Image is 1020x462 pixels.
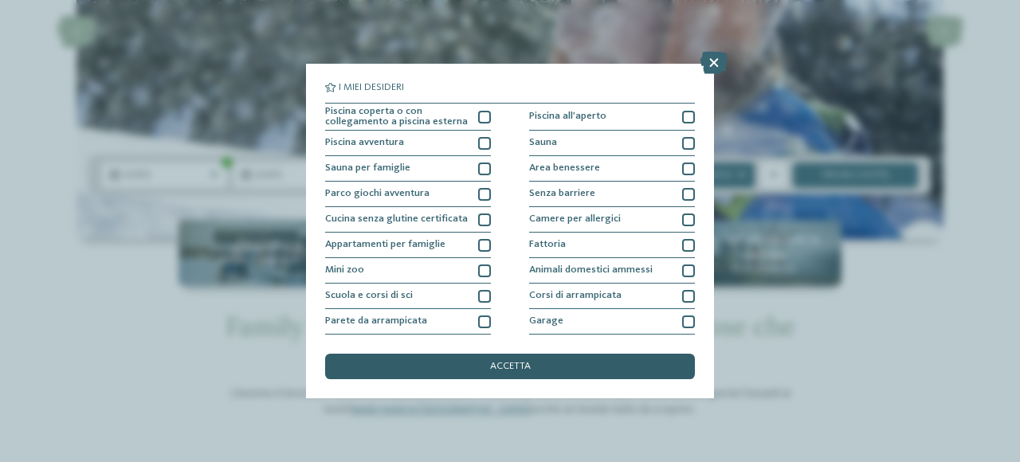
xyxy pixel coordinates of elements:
span: Piscina coperta o con collegamento a piscina esterna [325,107,469,127]
span: Mini zoo [325,265,364,276]
span: Parco giochi avventura [325,189,430,199]
span: Camere per allergici [529,214,621,225]
span: accetta [490,362,531,372]
span: Sauna [529,138,557,148]
span: Parete da arrampicata [325,316,427,327]
span: Area benessere [529,163,600,174]
span: Senza barriere [529,189,595,199]
span: Piscina avventura [325,138,404,148]
span: Sauna per famiglie [325,163,410,174]
span: Garage [529,316,563,327]
span: Scuola e corsi di sci [325,291,413,301]
span: Fattoria [529,240,566,250]
span: I miei desideri [339,83,404,93]
span: Animali domestici ammessi [529,265,653,276]
span: Corsi di arrampicata [529,291,622,301]
span: Cucina senza glutine certificata [325,214,468,225]
span: Appartamenti per famiglie [325,240,445,250]
span: Piscina all'aperto [529,112,606,122]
